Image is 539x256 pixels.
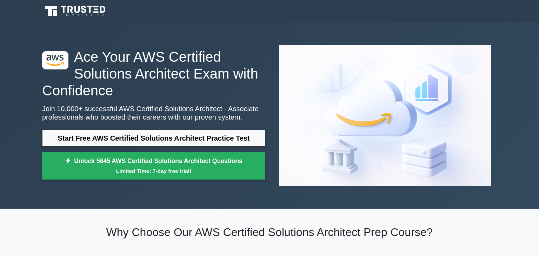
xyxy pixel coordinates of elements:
a: Unlock 5645 AWS Certified Solutions Architect QuestionsLimited Time: 7-day free trial! [42,152,265,180]
small: Limited Time: 7-day free trial! [51,167,257,175]
h2: Why Choose Our AWS Certified Solutions Architect Prep Course? [42,225,497,239]
p: Join 10,000+ successful AWS Certified Solutions Architect - Associate professionals who boosted t... [42,105,265,121]
img: AWS Certified Solutions Architect - Associate Preview [274,39,497,192]
h1: Ace Your AWS Certified Solutions Architect Exam with Confidence [42,48,265,99]
a: Start Free AWS Certified Solutions Architect Practice Test [42,130,265,147]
